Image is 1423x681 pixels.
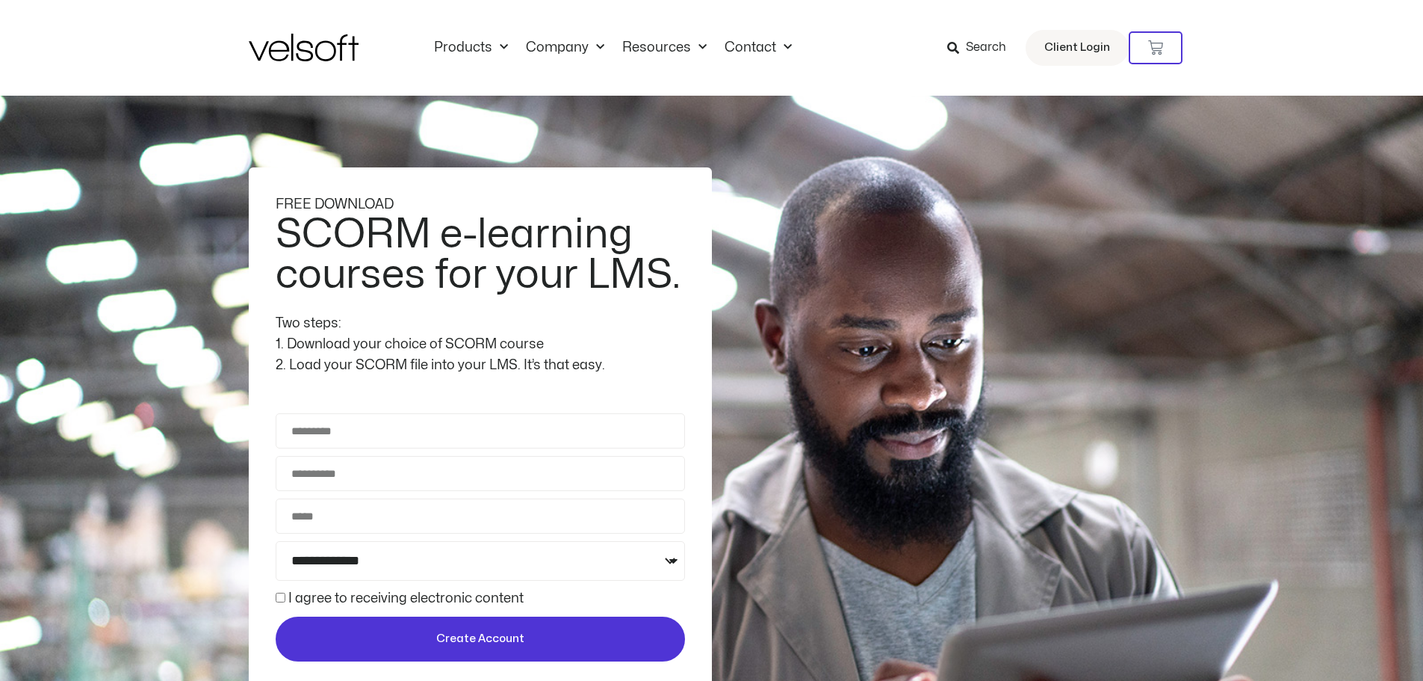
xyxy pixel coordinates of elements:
a: ResourcesMenu Toggle [613,40,716,56]
span: Search [966,38,1006,58]
a: Client Login [1026,30,1129,66]
span: Client Login [1044,38,1110,58]
div: FREE DOWNLOAD [276,194,685,215]
img: Velsoft Training Materials [249,34,359,61]
div: Two steps: [276,313,685,334]
div: 2. Load your SCORM file into your LMS. It’s that easy. [276,355,685,376]
span: Create Account [436,630,524,648]
div: 1. Download your choice of SCORM course [276,334,685,355]
h2: SCORM e-learning courses for your LMS. [276,215,681,295]
button: Create Account [276,617,685,662]
a: ProductsMenu Toggle [425,40,517,56]
a: ContactMenu Toggle [716,40,801,56]
a: Search [947,35,1017,61]
label: I agree to receiving electronic content [288,592,524,605]
nav: Menu [425,40,801,56]
a: CompanyMenu Toggle [517,40,613,56]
